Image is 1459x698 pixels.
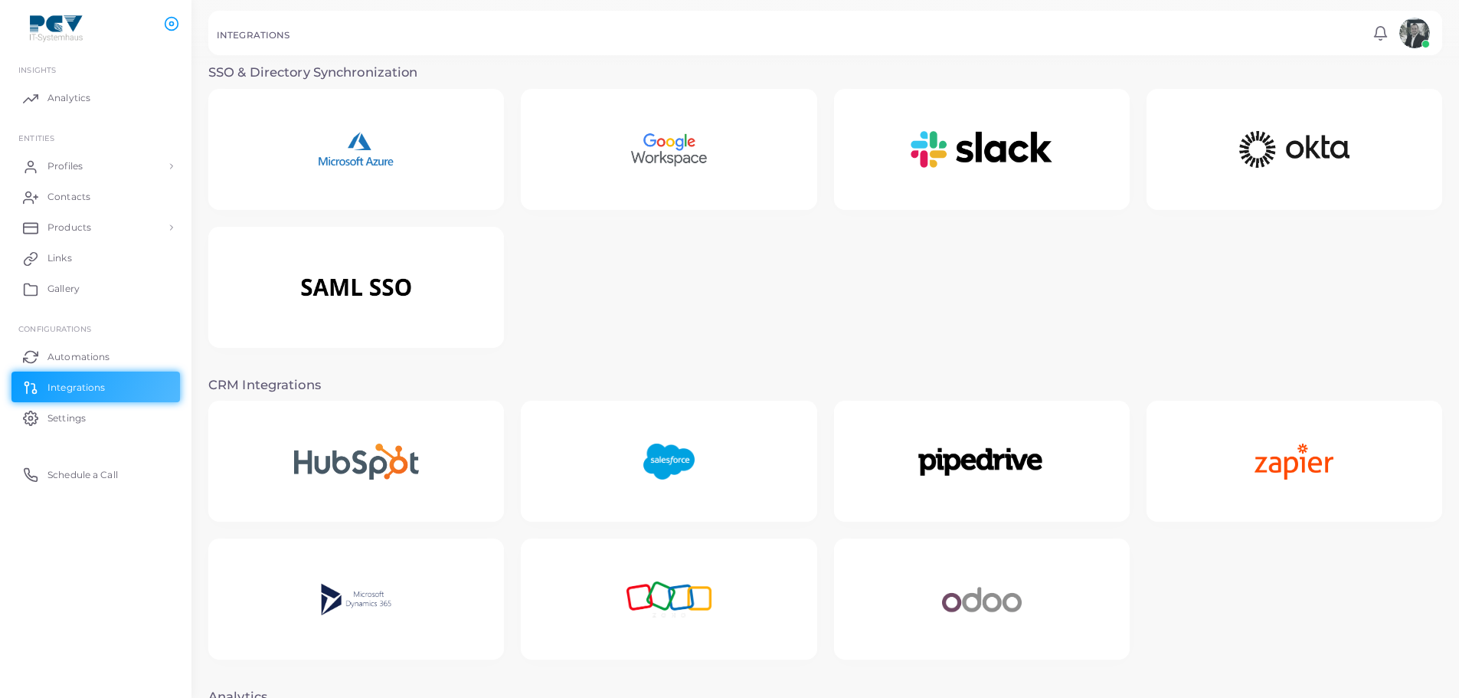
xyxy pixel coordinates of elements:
[11,402,180,433] a: Settings
[208,378,1442,393] h3: CRM Integrations
[256,240,457,336] img: SAML
[11,83,180,113] a: Analytics
[47,381,105,395] span: Integrations
[11,372,180,402] a: Integrations
[47,282,80,296] span: Gallery
[881,102,1082,198] img: Slack
[597,552,741,647] img: Zoho
[18,133,54,143] span: ENTITIES
[47,468,118,482] span: Schedule a Call
[11,212,180,243] a: Products
[47,251,72,265] span: Links
[14,15,99,43] img: logo
[11,151,180,182] a: Profiles
[11,243,180,274] a: Links
[1193,102,1395,198] img: Okta
[47,159,83,173] span: Profiles
[47,221,91,234] span: Products
[47,190,90,204] span: Contacts
[47,91,90,105] span: Analytics
[1399,18,1430,48] img: avatar
[18,324,91,333] span: Configurations
[264,414,449,510] img: Hubspot
[217,30,290,41] h5: INTEGRATIONS
[11,341,180,372] a: Automations
[1225,414,1363,510] img: Zapier
[208,65,1442,80] h3: SSO & Directory Synchronization
[11,459,180,490] a: Schedule a Call
[288,102,424,198] img: Microsoft Azure
[11,274,180,304] a: Gallery
[912,552,1052,647] img: Odoo
[600,102,738,198] img: Google Workspace
[1395,18,1434,48] a: avatar
[47,411,86,425] span: Settings
[11,182,180,212] a: Contacts
[884,414,1080,510] img: Pipedrive
[18,65,56,74] span: INSIGHTS
[47,350,110,364] span: Automations
[613,414,725,510] img: Salesforce
[292,552,421,647] img: Microsoft Dynamics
